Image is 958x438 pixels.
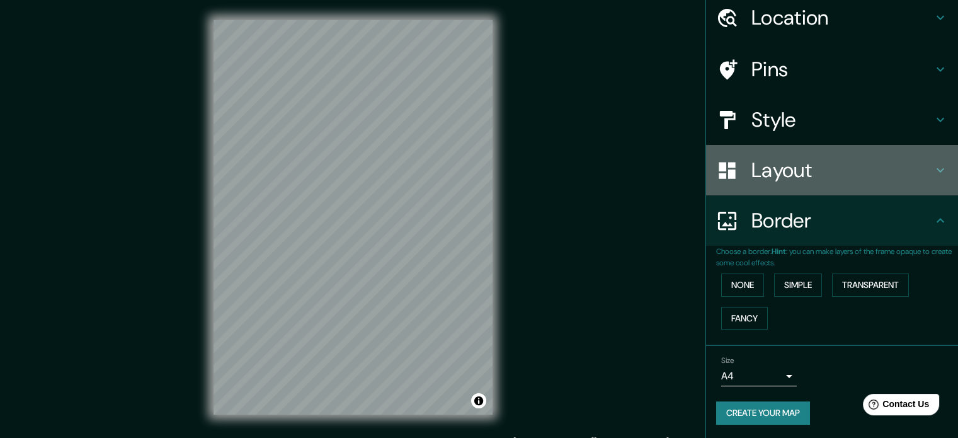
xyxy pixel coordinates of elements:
button: None [721,274,764,297]
iframe: Help widget launcher [846,389,944,424]
div: A4 [721,366,797,386]
div: Style [706,95,958,145]
div: Border [706,195,958,246]
b: Hint [772,246,786,256]
button: Simple [774,274,822,297]
label: Size [721,355,734,366]
div: Pins [706,44,958,95]
button: Create your map [716,401,810,425]
button: Fancy [721,307,768,330]
h4: Pins [751,57,933,82]
p: Choose a border. : you can make layers of the frame opaque to create some cool effects. [716,246,958,268]
h4: Style [751,107,933,132]
button: Toggle attribution [471,393,486,408]
canvas: Map [214,20,493,415]
div: Layout [706,145,958,195]
button: Transparent [832,274,909,297]
h4: Location [751,5,933,30]
h4: Border [751,208,933,233]
h4: Layout [751,158,933,183]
